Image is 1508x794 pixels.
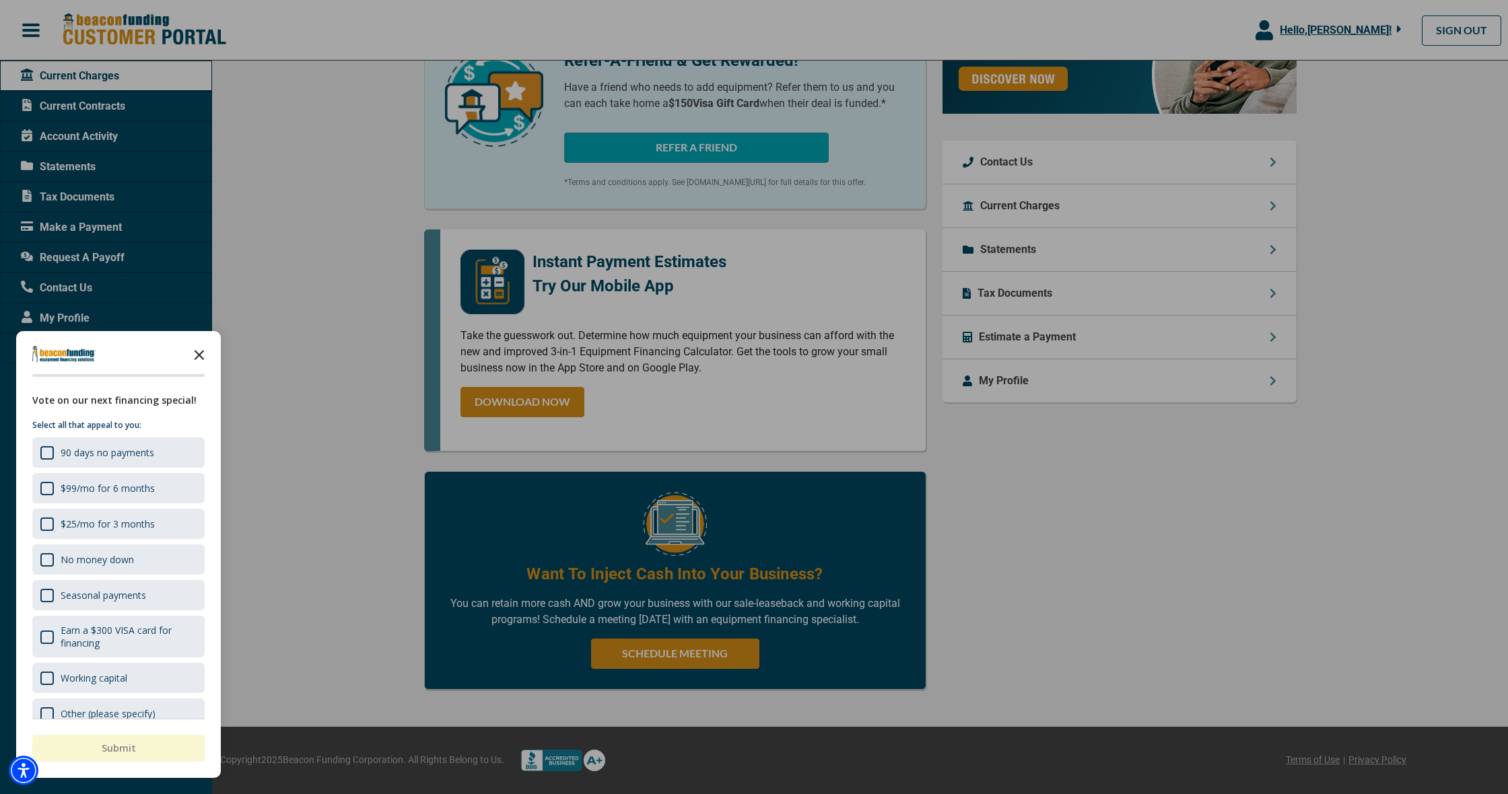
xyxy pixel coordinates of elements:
[32,419,205,432] p: Select all that appeal to you:
[32,663,205,693] div: Working capital
[32,735,205,762] button: Submit
[32,393,205,408] div: Vote on our next financing special!
[32,580,205,610] div: Seasonal payments
[32,473,205,503] div: $99/mo for 6 months
[61,517,155,530] div: $25/mo for 3 months
[32,544,205,575] div: No money down
[61,553,134,566] div: No money down
[61,589,146,602] div: Seasonal payments
[186,340,213,367] button: Close the survey
[61,624,197,649] div: Earn a $300 VISA card for financing
[61,482,155,495] div: $99/mo for 6 months
[32,616,205,657] div: Earn a $300 VISA card for financing
[32,437,205,468] div: 90 days no payments
[61,446,154,459] div: 90 days no payments
[16,331,221,778] div: Survey
[32,509,205,539] div: $25/mo for 3 months
[61,707,156,720] div: Other (please specify)
[32,698,205,729] div: Other (please specify)
[9,756,38,785] div: Accessibility Menu
[32,346,96,362] img: Company logo
[61,672,127,684] div: Working capital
